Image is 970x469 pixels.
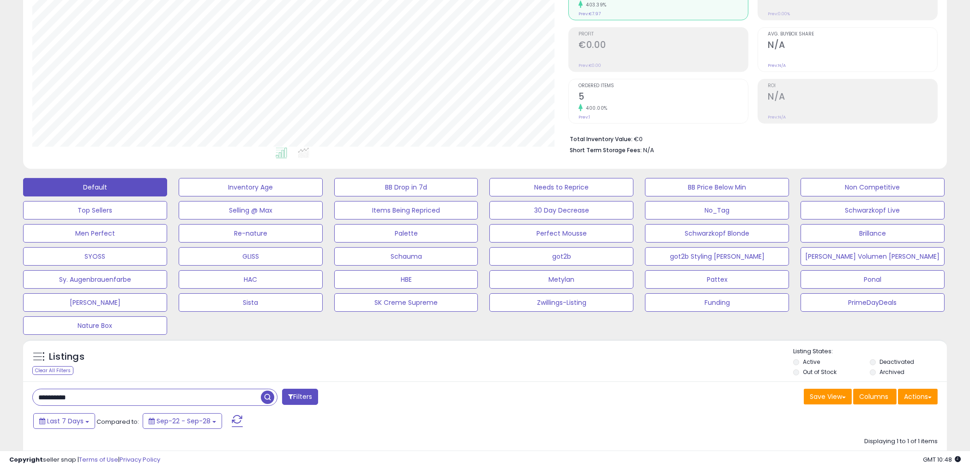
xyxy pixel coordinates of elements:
button: Filters [282,389,318,405]
button: SYOSS [23,247,167,266]
label: Archived [880,368,904,376]
button: Perfect Mousse [489,224,633,243]
div: Displaying 1 to 1 of 1 items [864,437,938,446]
label: Deactivated [880,358,914,366]
button: Actions [898,389,938,404]
small: Prev: €7.97 [578,11,601,17]
button: Metylan [489,270,633,289]
a: Privacy Policy [120,455,160,464]
button: Brillance [801,224,945,243]
button: HBE [334,270,478,289]
span: N/A [643,146,654,154]
button: Funding [645,293,789,312]
button: Columns [853,389,897,404]
h5: Listings [49,350,84,363]
div: Clear All Filters [32,366,73,375]
button: Schwarzkopf Blonde [645,224,789,243]
button: Schauma [334,247,478,266]
small: Prev: N/A [768,63,786,68]
label: Active [803,358,820,366]
button: Default [23,178,167,196]
span: 2025-10-6 10:48 GMT [923,455,961,464]
h2: €0.00 [578,40,748,52]
small: Prev: €0.00 [578,63,601,68]
button: Pattex [645,270,789,289]
button: Inventory Age [179,178,323,196]
button: HAC [179,270,323,289]
span: Ordered Items [578,83,748,89]
p: Listing States: [793,347,947,356]
label: Out of Stock [803,368,837,376]
button: PrimeDayDeals [801,293,945,312]
button: Selling @ Max [179,201,323,220]
span: ROI [768,83,937,89]
b: Total Inventory Value: [570,135,633,143]
button: got2b [489,247,633,266]
button: SK Creme Supreme [334,293,478,312]
li: €0 [570,133,931,144]
h2: N/A [768,91,937,104]
small: Prev: 0.00% [768,11,790,17]
button: BB Drop in 7d [334,178,478,196]
b: Short Term Storage Fees: [570,146,642,154]
button: Ponal [801,270,945,289]
span: Last 7 Days [47,416,84,426]
button: Top Sellers [23,201,167,220]
button: Needs to Reprice [489,178,633,196]
small: Prev: N/A [768,114,786,120]
button: Schwarzkopf Live [801,201,945,220]
button: Save View [804,389,852,404]
h2: N/A [768,40,937,52]
button: 30 Day Decrease [489,201,633,220]
button: No_Tag [645,201,789,220]
button: Items Being Repriced [334,201,478,220]
button: BB Price Below Min [645,178,789,196]
button: Non Competitive [801,178,945,196]
span: Sep-22 - Sep-28 [157,416,211,426]
button: Palette [334,224,478,243]
button: Men Perfect [23,224,167,243]
small: Prev: 1 [578,114,590,120]
button: Sep-22 - Sep-28 [143,413,222,429]
strong: Copyright [9,455,43,464]
button: Last 7 Days [33,413,95,429]
button: [PERSON_NAME] Volumen [PERSON_NAME] [801,247,945,266]
a: Terms of Use [79,455,118,464]
button: Sista [179,293,323,312]
button: Re-nature [179,224,323,243]
button: Sy. Augenbrauenfarbe [23,270,167,289]
span: Columns [859,392,888,401]
small: 400.00% [583,105,608,112]
small: 403.39% [583,1,607,8]
span: Compared to: [96,417,139,426]
button: GLISS [179,247,323,266]
div: seller snap | | [9,456,160,464]
span: Profit [578,32,748,37]
button: [PERSON_NAME] [23,293,167,312]
button: Zwillings-Listing [489,293,633,312]
button: got2b Styling [PERSON_NAME] [645,247,789,266]
span: Avg. Buybox Share [768,32,937,37]
button: Nature Box [23,316,167,335]
h2: 5 [578,91,748,104]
